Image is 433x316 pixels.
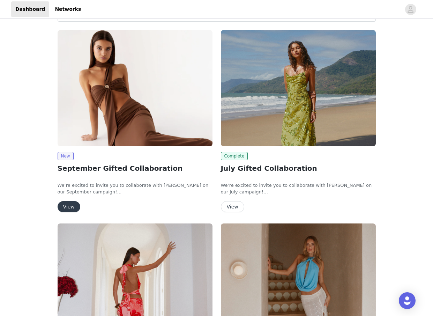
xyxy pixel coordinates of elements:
[221,30,376,146] img: Peppermayo USA
[58,152,74,160] span: New
[221,163,376,174] h2: July Gifted Collaboration
[11,1,49,17] a: Dashboard
[221,201,244,212] button: View
[58,30,212,146] img: Peppermayo USA
[221,152,248,160] span: Complete
[399,292,416,309] div: Open Intercom Messenger
[58,182,212,196] p: We’re excited to invite you to collaborate with [PERSON_NAME] on our September campaign!
[51,1,85,17] a: Networks
[221,204,244,210] a: View
[58,204,80,210] a: View
[221,182,376,196] p: We’re excited to invite you to collaborate with [PERSON_NAME] on our July campaign!
[58,163,212,174] h2: September Gifted Collaboration
[407,4,414,15] div: avatar
[58,201,80,212] button: View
